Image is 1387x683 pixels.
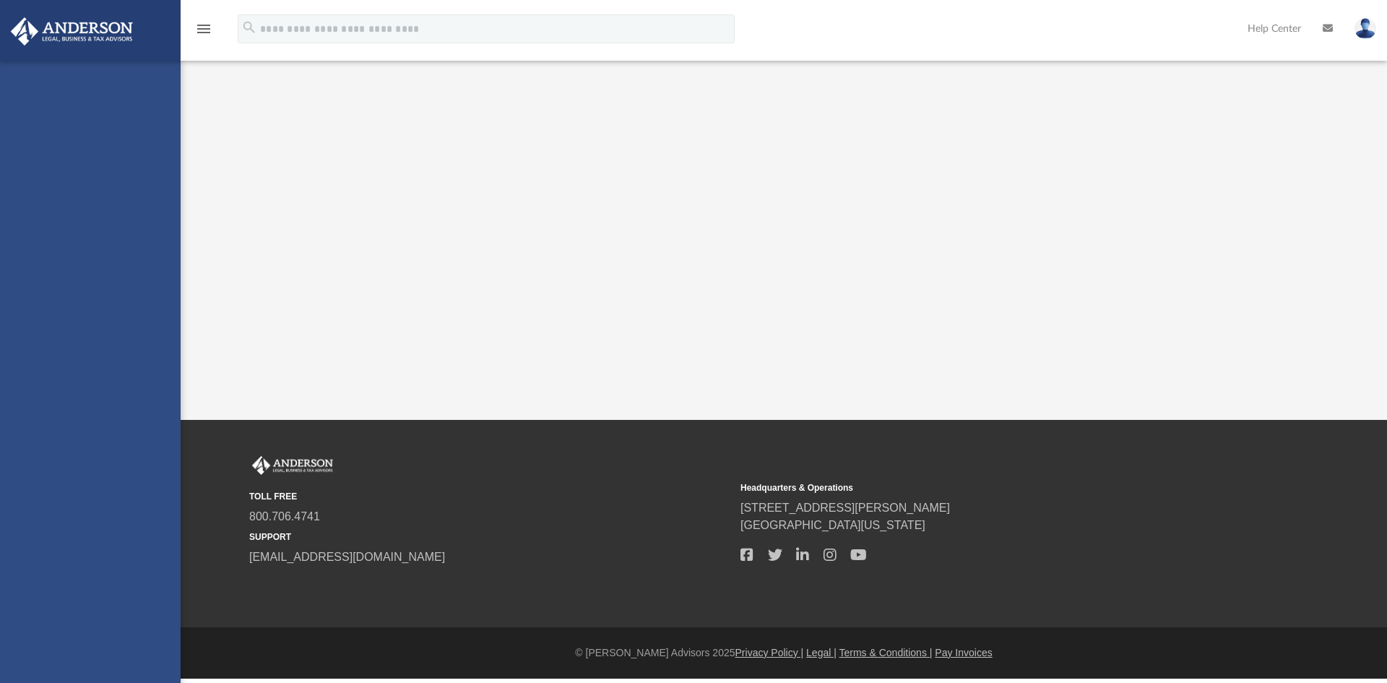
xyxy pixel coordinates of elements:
[195,27,212,38] a: menu
[735,647,804,658] a: Privacy Policy |
[740,502,950,514] a: [STREET_ADDRESS][PERSON_NAME]
[249,456,336,475] img: Anderson Advisors Platinum Portal
[740,519,925,531] a: [GEOGRAPHIC_DATA][US_STATE]
[839,647,933,658] a: Terms & Conditions |
[249,551,445,563] a: [EMAIL_ADDRESS][DOMAIN_NAME]
[181,645,1387,661] div: © [PERSON_NAME] Advisors 2025
[740,481,1222,494] small: Headquarters & Operations
[7,17,137,46] img: Anderson Advisors Platinum Portal
[195,20,212,38] i: menu
[241,20,257,35] i: search
[249,490,730,503] small: TOLL FREE
[806,647,837,658] a: Legal |
[249,530,730,544] small: SUPPORT
[249,510,320,523] a: 800.706.4741
[935,647,992,658] a: Pay Invoices
[1354,18,1376,39] img: User Pic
